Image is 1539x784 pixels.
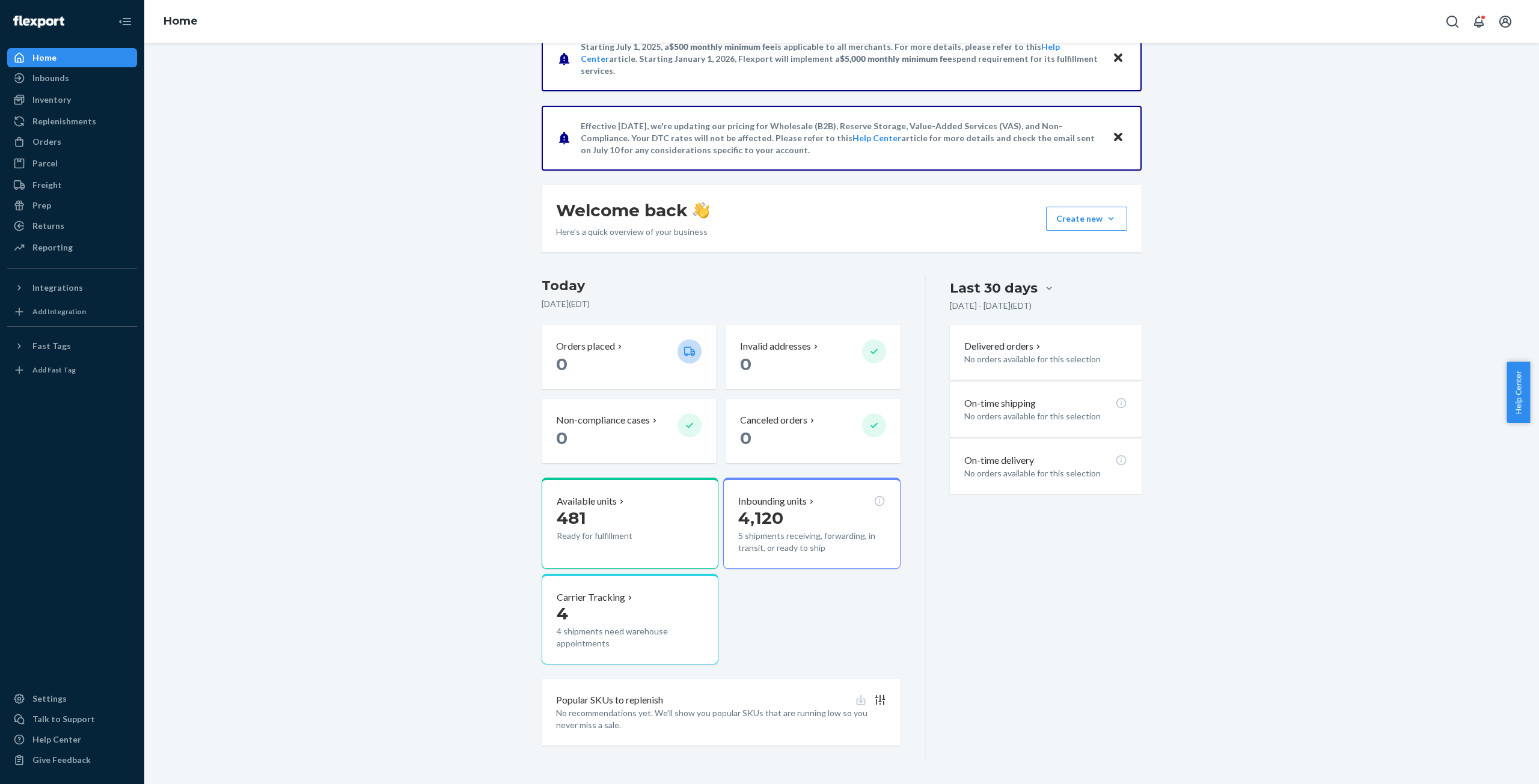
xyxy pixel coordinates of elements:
[32,306,86,317] div: Add Integration
[1110,50,1126,67] button: Close
[1493,10,1517,34] button: Open account menu
[32,115,96,127] div: Replenishments
[7,216,137,236] a: Returns
[7,710,137,729] a: Talk to Support
[7,750,137,770] button: Give Feedback
[964,410,1127,422] p: No orders available for this selection
[32,282,83,294] div: Integrations
[581,41,1101,77] p: Starting July 1, 2025, a is applicable to all merchants. For more details, please refer to this a...
[852,133,901,143] a: Help Center
[32,94,71,106] div: Inventory
[726,399,900,463] button: Canceled orders 0
[7,730,137,749] a: Help Center
[7,68,137,88] a: Inbounds
[32,157,58,169] div: Parcel
[557,530,668,542] p: Ready for fulfillment
[13,16,64,28] img: Flexport logo
[542,574,718,665] button: Carrier Tracking44 shipments need warehouse appointments
[32,220,64,232] div: Returns
[557,494,617,508] p: Available units
[7,112,137,131] a: Replenishments
[740,339,811,353] p: Invalid addresses
[32,52,57,64] div: Home
[740,354,751,374] span: 0
[556,413,650,427] p: Non-compliance cases
[542,399,716,463] button: Non-compliance cases 0
[1046,207,1127,231] button: Create new
[950,300,1032,312] p: [DATE] - [DATE] ( EDT )
[1110,129,1126,147] button: Close
[723,478,900,569] button: Inbounding units4,1205 shipments receiving, forwarding, in transit, or ready to ship
[557,591,625,604] p: Carrier Tracking
[740,413,807,427] p: Canceled orders
[542,325,716,389] button: Orders placed 0
[556,428,568,448] span: 0
[7,689,137,708] a: Settings
[964,339,1043,353] button: Delivered orders
[542,276,901,296] h3: Today
[32,713,95,725] div: Talk to Support
[542,478,718,569] button: Available units481Ready for fulfillment
[7,132,137,151] a: Orders
[32,136,61,148] div: Orders
[154,4,207,39] ol: breadcrumbs
[7,90,137,109] a: Inventory
[557,625,703,649] p: 4 shipments need warehouse appointments
[113,10,137,34] button: Close Navigation
[7,175,137,195] a: Freight
[7,48,137,67] a: Home
[740,428,751,448] span: 0
[738,508,783,528] span: 4,120
[164,14,198,28] a: Home
[581,120,1101,156] p: Effective [DATE], we're updating our pricing for Wholesale (B2B), Reserve Storage, Value-Added Se...
[556,354,568,374] span: 0
[32,242,73,254] div: Reporting
[669,41,775,52] span: $500 monthly minimum fee
[32,754,91,766] div: Give Feedback
[32,179,62,191] div: Freight
[1467,10,1491,34] button: Open notifications
[7,302,137,321] a: Add Integration
[32,340,71,352] div: Fast Tags
[7,278,137,297] button: Integrations
[693,202,709,219] img: hand-wave emoji
[7,238,137,257] a: Reporting
[964,454,1034,467] p: On-time delivery
[32,72,69,84] div: Inbounds
[32,365,76,375] div: Add Fast Tag
[726,325,900,389] button: Invalid addresses 0
[7,196,137,215] a: Prep
[7,154,137,173] a: Parcel
[964,467,1127,479] p: No orders available for this selection
[7,336,137,356] button: Fast Tags
[557,603,568,624] span: 4
[1507,362,1530,423] button: Help Center
[556,693,663,707] p: Popular SKUs to replenish
[32,199,51,211] div: Prep
[32,734,81,746] div: Help Center
[1440,10,1464,34] button: Open Search Box
[964,397,1036,410] p: On-time shipping
[32,693,67,705] div: Settings
[840,53,952,64] span: $5,000 monthly minimum fee
[738,530,885,554] p: 5 shipments receiving, forwarding, in transit, or ready to ship
[950,279,1038,297] div: Last 30 days
[557,508,586,528] span: 481
[738,494,807,508] p: Inbounding units
[556,226,709,238] p: Here’s a quick overview of your business
[556,339,615,353] p: Orders placed
[556,199,709,221] h1: Welcome back
[7,360,137,380] a: Add Fast Tag
[542,298,901,310] p: [DATE] ( EDT )
[556,707,886,731] p: No recommendations yet. We’ll show you popular SKUs that are running low so you never miss a sale.
[964,353,1127,365] p: No orders available for this selection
